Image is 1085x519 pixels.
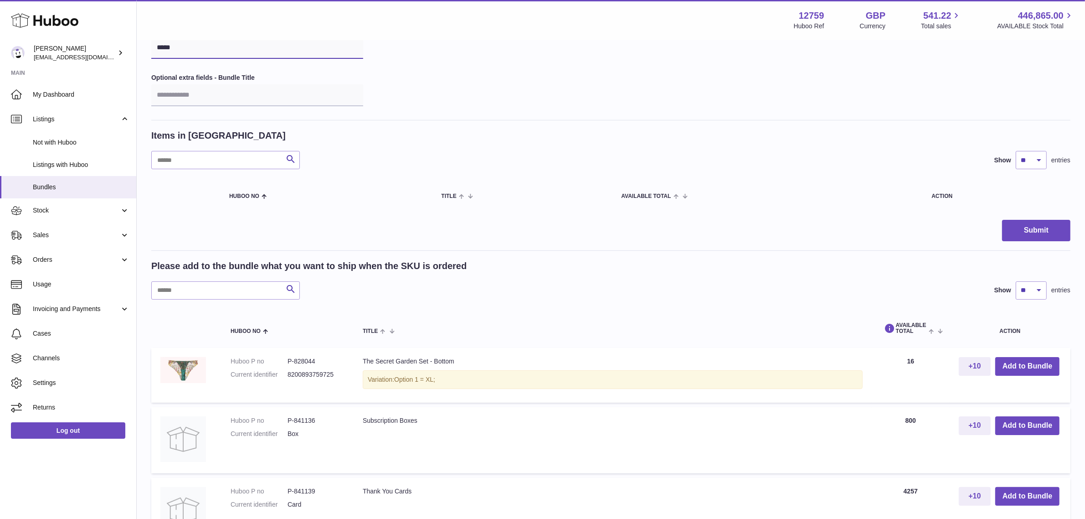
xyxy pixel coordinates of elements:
div: Currency [860,22,886,31]
img: The Secret Garden Set - Bottom [160,357,206,383]
td: 800 [872,407,950,473]
span: My Dashboard [33,90,129,99]
span: 446,865.00 [1018,10,1064,22]
a: 446,865.00 AVAILABLE Stock Total [997,10,1074,31]
span: entries [1051,286,1070,295]
span: Cases [33,329,129,338]
dt: Current identifier [231,370,288,379]
span: Listings with Huboo [33,161,129,169]
span: Huboo no [229,193,259,199]
a: Log out [11,422,125,439]
dd: P-841136 [288,416,345,425]
img: sofiapanwar@unndr.com [11,46,25,60]
span: Sales [33,231,120,239]
dd: P-841139 [288,487,345,496]
strong: 12759 [799,10,824,22]
dd: Box [288,430,345,438]
span: Option 1 = XL; [394,376,435,383]
span: Title [441,193,456,199]
div: [PERSON_NAME] [34,44,116,62]
dd: Card [288,500,345,509]
span: Usage [33,280,129,289]
dt: Current identifier [231,500,288,509]
dd: 8200893759725 [288,370,345,379]
span: Orders [33,255,120,264]
button: Submit [1002,220,1070,241]
td: The Secret Garden Set - Bottom [354,348,872,403]
label: Show [994,156,1011,165]
span: Title [363,328,378,334]
button: Add to Bundle [995,487,1059,506]
h2: Please add to the bundle what you want to ship when the SKU is ordered [151,260,467,272]
label: Optional extra fields - Bundle Title [151,73,363,82]
dd: P-828044 [288,357,345,366]
span: Total sales [921,22,962,31]
dt: Huboo P no [231,416,288,425]
span: [EMAIL_ADDRESS][DOMAIN_NAME] [34,53,134,61]
td: 16 [872,348,950,403]
span: Invoicing and Payments [33,305,120,313]
span: Stock [33,206,120,215]
span: Huboo no [231,328,261,334]
div: Huboo Ref [794,22,824,31]
span: Listings [33,115,120,124]
a: 541.22 Total sales [921,10,962,31]
span: Bundles [33,183,129,192]
span: Returns [33,403,129,412]
button: +10 [959,416,991,435]
span: AVAILABLE Total [881,322,926,334]
span: Channels [33,354,129,363]
span: AVAILABLE Stock Total [997,22,1074,31]
dt: Huboo P no [231,357,288,366]
td: Subscription Boxes [354,407,872,473]
h2: Items in [GEOGRAPHIC_DATA] [151,130,286,142]
dt: Current identifier [231,430,288,438]
div: Action [931,193,1061,199]
button: Add to Bundle [995,357,1059,376]
span: AVAILABLE Total [621,193,671,199]
span: Not with Huboo [33,138,129,147]
div: Variation: [363,370,863,389]
button: +10 [959,357,991,376]
span: Settings [33,379,129,387]
span: entries [1051,156,1070,165]
button: Add to Bundle [995,416,1059,435]
th: Action [950,313,1070,343]
button: +10 [959,487,991,506]
strong: GBP [866,10,885,22]
img: Subscription Boxes [160,416,206,462]
dt: Huboo P no [231,487,288,496]
span: 541.22 [923,10,951,22]
label: Show [994,286,1011,295]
